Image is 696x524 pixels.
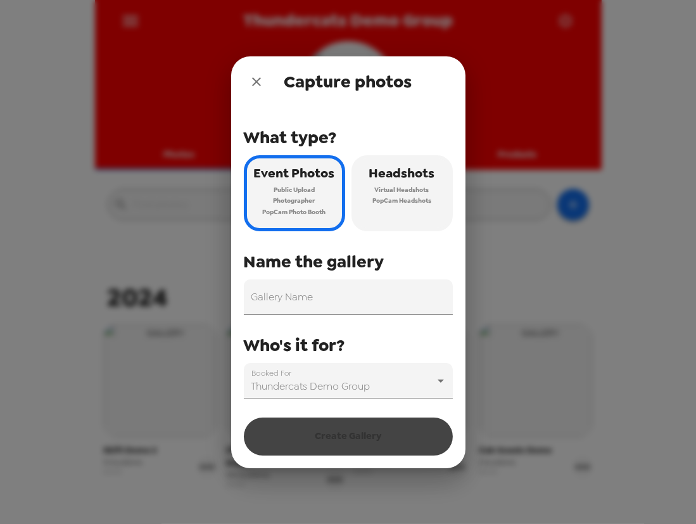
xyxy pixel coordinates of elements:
button: Event PhotosPublic UploadPhotographerPopCam Photo Booth [244,155,345,231]
span: Who's it for? [244,334,345,357]
span: Event Photos [254,162,335,184]
button: close [244,69,269,94]
span: Name the gallery [244,250,384,273]
span: Photographer [274,195,315,207]
label: Booked For [251,367,291,378]
span: PopCam Headshots [372,195,431,207]
div: Thundercats Demo Group [244,363,453,399]
span: Capture photos [284,70,412,93]
span: What type? [244,126,337,149]
span: Virtual Headshots [375,184,429,196]
span: Public Upload [274,184,315,196]
span: Headshots [369,162,435,184]
button: HeadshotsVirtual HeadshotsPopCam Headshots [351,155,453,231]
span: PopCam Photo Booth [263,207,326,218]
